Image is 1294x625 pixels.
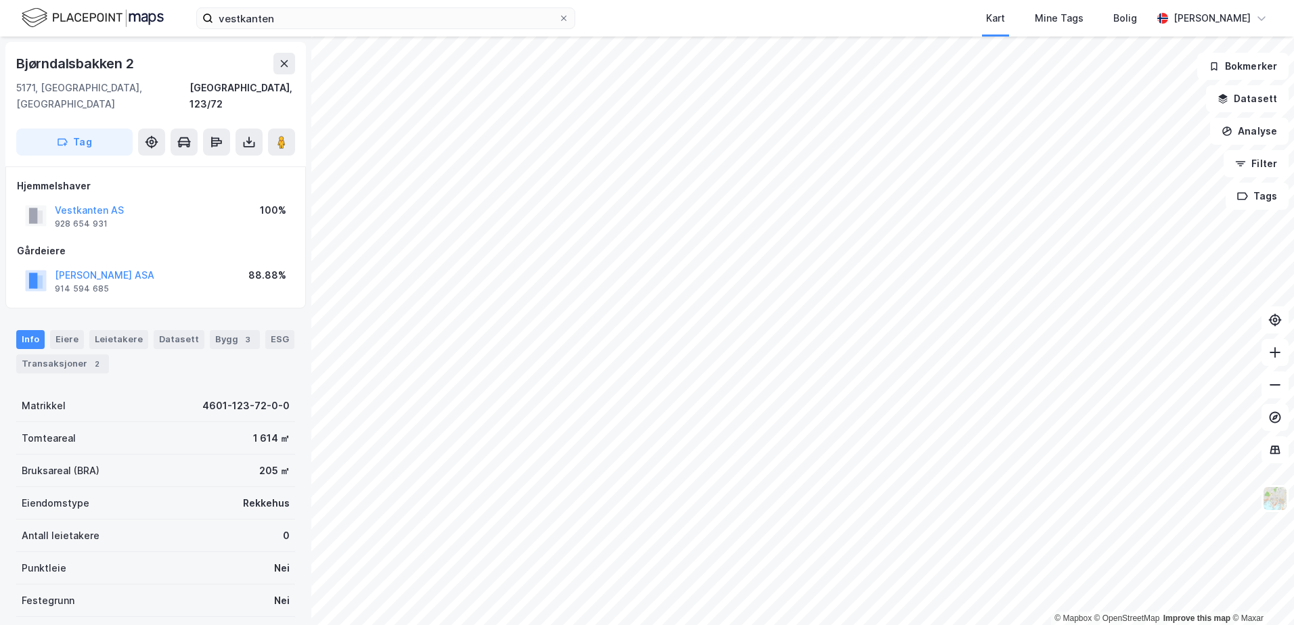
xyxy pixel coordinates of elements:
div: Transaksjoner [16,354,109,373]
div: Punktleie [22,560,66,576]
div: [GEOGRAPHIC_DATA], 123/72 [189,80,295,112]
div: 205 ㎡ [259,463,290,479]
div: Datasett [154,330,204,349]
img: logo.f888ab2527a4732fd821a326f86c7f29.svg [22,6,164,30]
div: Info [16,330,45,349]
div: Bygg [210,330,260,349]
div: 0 [283,528,290,544]
img: Z [1262,486,1288,511]
input: Søk på adresse, matrikkel, gårdeiere, leietakere eller personer [213,8,558,28]
div: Festegrunn [22,593,74,609]
button: Analyse [1210,118,1289,145]
div: 914 594 685 [55,283,109,294]
div: Bolig [1113,10,1137,26]
div: Mine Tags [1035,10,1084,26]
div: Nei [274,593,290,609]
a: Improve this map [1163,614,1230,623]
div: 100% [260,202,286,218]
button: Datasett [1206,85,1289,112]
div: 4601-123-72-0-0 [202,398,290,414]
div: Bruksareal (BRA) [22,463,99,479]
div: Eiere [50,330,84,349]
button: Filter [1224,150,1289,177]
div: 928 654 931 [55,218,108,229]
div: Leietakere [89,330,148,349]
div: 5171, [GEOGRAPHIC_DATA], [GEOGRAPHIC_DATA] [16,80,189,112]
div: Rekkehus [243,495,290,511]
div: Nei [274,560,290,576]
div: [PERSON_NAME] [1174,10,1251,26]
a: Mapbox [1054,614,1092,623]
div: 88.88% [248,267,286,283]
div: Matrikkel [22,398,66,414]
div: Eiendomstype [22,495,89,511]
div: Antall leietakere [22,528,99,544]
div: 3 [241,333,254,346]
button: Tags [1226,183,1289,210]
div: Bjørndalsbakken 2 [16,53,137,74]
div: ESG [265,330,294,349]
button: Tag [16,129,133,156]
a: OpenStreetMap [1094,614,1160,623]
div: 2 [90,357,104,371]
iframe: Chat Widget [1226,560,1294,625]
button: Bokmerker [1197,53,1289,80]
div: Hjemmelshaver [17,178,294,194]
div: Tomteareal [22,430,76,446]
div: 1 614 ㎡ [253,430,290,446]
div: Gårdeiere [17,243,294,259]
div: Kart [986,10,1005,26]
div: Kontrollprogram for chat [1226,560,1294,625]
